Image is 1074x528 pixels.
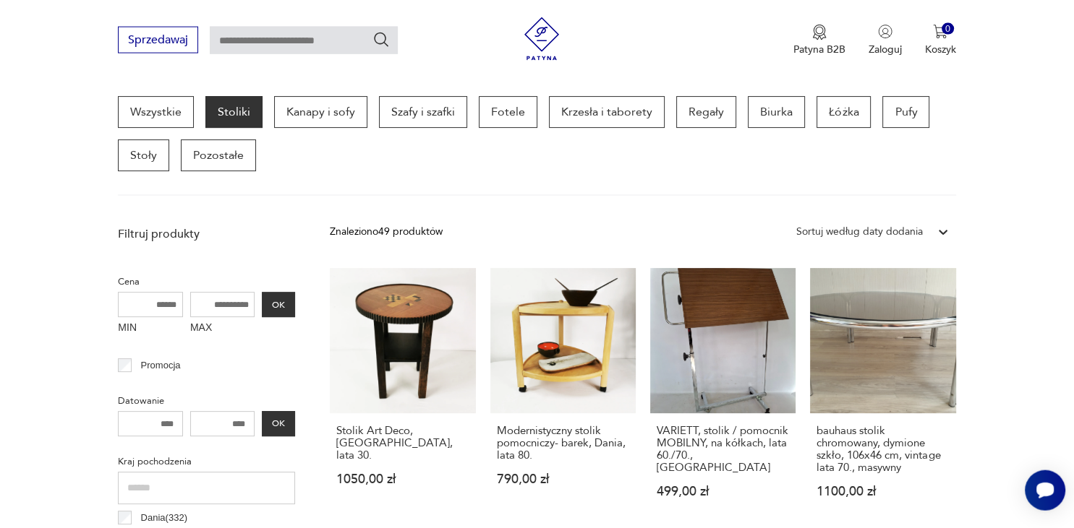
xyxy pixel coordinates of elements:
a: bauhaus stolik chromowany, dymione szkło, 106x46 cm, vintage lata 70., masywnybauhaus stolik chro... [810,268,955,526]
p: Patyna B2B [793,43,845,56]
a: Kanapy i sofy [274,96,367,128]
a: Łóżka [817,96,871,128]
a: Pufy [882,96,929,128]
button: Zaloguj [869,25,902,56]
p: Promocja [141,358,181,373]
button: Sprzedawaj [118,27,198,53]
div: 0 [942,23,954,35]
a: Pozostałe [181,139,256,171]
a: Stolik Art Deco, Niemcy, lata 30.Stolik Art Deco, [GEOGRAPHIC_DATA], lata 30.1050,00 zł [330,268,475,526]
a: Modernistyczny stolik pomocniczy- barek, Dania, lata 80.Modernistyczny stolik pomocniczy- barek, ... [490,268,636,526]
p: 1100,00 zł [817,485,949,498]
a: VARIETT, stolik / pomocnik MOBILNY, na kółkach, lata 60./70., BremsheyVARIETT, stolik / pomocnik ... [650,268,796,526]
button: OK [262,292,295,317]
label: MAX [190,317,255,340]
p: Cena [118,274,295,290]
a: Sprzedawaj [118,36,198,46]
h3: bauhaus stolik chromowany, dymione szkło, 106x46 cm, vintage lata 70., masywny [817,425,949,474]
img: Ikona koszyka [933,25,947,39]
a: Wszystkie [118,96,194,128]
p: 790,00 zł [497,473,629,485]
a: Krzesła i taborety [549,96,665,128]
a: Ikona medaluPatyna B2B [793,25,845,56]
a: Biurka [748,96,805,128]
button: 0Koszyk [925,25,956,56]
button: OK [262,411,295,436]
p: 499,00 zł [657,485,789,498]
p: Koszyk [925,43,956,56]
p: Zaloguj [869,43,902,56]
h3: Stolik Art Deco, [GEOGRAPHIC_DATA], lata 30. [336,425,469,462]
a: Stoły [118,139,169,171]
div: Znaleziono 49 produktów [330,224,443,240]
img: Ikonka użytkownika [878,25,892,39]
label: MIN [118,317,183,340]
p: Datowanie [118,393,295,409]
a: Stoliki [205,96,263,128]
img: Patyna - sklep z meblami i dekoracjami vintage [520,17,563,61]
p: Filtruj produkty [118,226,295,242]
p: Dania ( 332 ) [141,510,187,526]
iframe: Smartsupp widget button [1025,470,1065,511]
h3: Modernistyczny stolik pomocniczy- barek, Dania, lata 80. [497,425,629,462]
div: Sortuj według daty dodania [796,224,923,240]
p: 1050,00 zł [336,473,469,485]
a: Fotele [479,96,537,128]
p: Kraj pochodzenia [118,454,295,469]
button: Patyna B2B [793,25,845,56]
button: Szukaj [372,31,390,48]
h3: VARIETT, stolik / pomocnik MOBILNY, na kółkach, lata 60./70., [GEOGRAPHIC_DATA] [657,425,789,474]
img: Ikona medalu [812,25,827,40]
a: Szafy i szafki [379,96,467,128]
a: Regały [676,96,736,128]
